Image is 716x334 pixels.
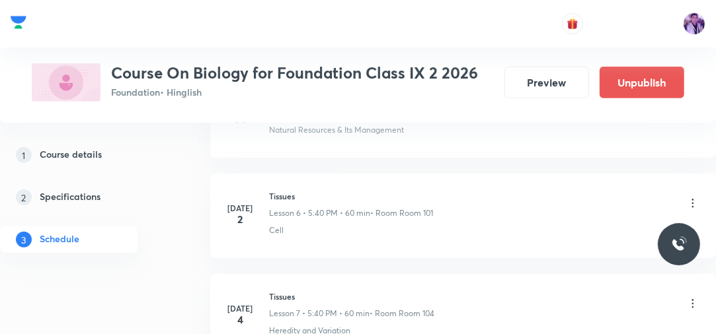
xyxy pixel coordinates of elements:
img: Company Logo [11,13,26,32]
button: Unpublish [600,67,684,98]
h6: Tissues [269,190,433,202]
img: ttu [671,236,687,252]
p: Foundation • Hinglish [111,85,478,99]
img: preeti Tripathi [683,13,705,35]
h4: 30 [227,114,253,124]
h6: [DATE] [227,302,253,314]
p: 1 [16,147,32,163]
p: 3 [16,232,32,248]
h3: Course On Biology for Foundation Class IX 2 2026 [111,63,478,83]
p: Lesson 6 • 5:40 PM • 60 min [269,207,370,219]
p: Cell [269,224,284,236]
h5: Specifications [40,189,100,205]
img: 1C7B1EE4-54BA-42DC-BBC6-ABC41060A2F7_plus.png [32,63,100,102]
p: 2 [16,189,32,205]
h6: [DATE] [227,202,253,214]
h5: Course details [40,147,102,163]
h4: 4 [227,314,253,325]
button: avatar [562,13,583,34]
p: Lesson 7 • 5:40 PM • 60 min [269,308,370,319]
h5: Schedule [40,232,79,248]
h4: 2 [227,214,253,224]
p: Natural Resources & Its Management [269,124,404,136]
a: Company Logo [11,13,26,36]
h6: Tissues [269,290,434,302]
img: avatar [567,18,578,30]
p: • Room Room 104 [370,308,434,319]
button: Preview [504,67,589,98]
p: • Room Room 101 [370,207,433,219]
